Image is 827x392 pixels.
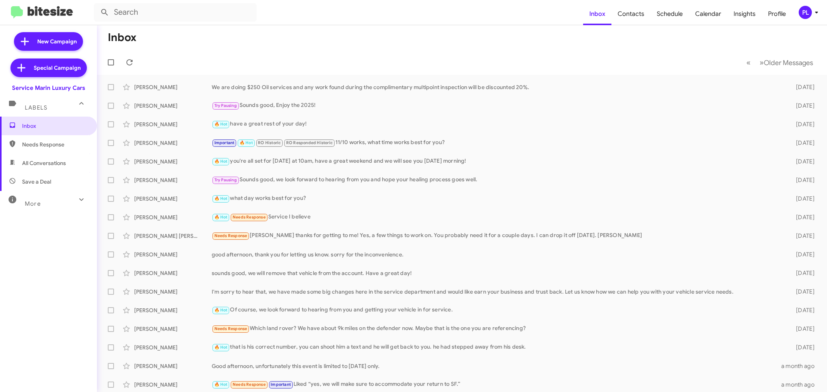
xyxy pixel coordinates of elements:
span: Needs Response [214,233,247,238]
a: Insights [727,3,762,25]
div: what day works best for you? [212,194,782,203]
div: [DATE] [782,120,821,128]
nav: Page navigation example [742,55,818,70]
span: 🔥 Hot [240,140,253,145]
button: Next [755,55,818,70]
div: a month ago [781,362,821,370]
span: 🔥 Hot [214,308,228,313]
span: Try Pausing [214,177,237,182]
div: [DATE] [782,344,821,351]
div: [DATE] [782,306,821,314]
div: [PERSON_NAME] [134,213,212,221]
div: have a great rest of your day! [212,120,782,129]
div: sounds good, we will remove that vehicle from the account. Have a great day! [212,269,782,277]
a: Profile [762,3,792,25]
div: PL [799,6,812,19]
div: [PERSON_NAME] [134,269,212,277]
div: [DATE] [782,176,821,184]
a: Contacts [611,3,651,25]
div: [PERSON_NAME] [134,325,212,333]
span: Labels [25,104,47,111]
div: [PERSON_NAME] [134,381,212,389]
div: [DATE] [782,158,821,165]
div: [PERSON_NAME] [134,176,212,184]
span: « [746,58,751,67]
span: 🔥 Hot [214,122,228,127]
div: [DATE] [782,288,821,296]
span: » [760,58,764,67]
div: [PERSON_NAME] thanks for getting to me! Yes, a few things to work on. You probably need it for a ... [212,231,782,240]
span: 🔥 Hot [214,159,228,164]
div: [PERSON_NAME] [134,344,212,351]
a: Schedule [651,3,689,25]
div: [PERSON_NAME] [134,139,212,147]
div: [DATE] [782,83,821,91]
div: [DATE] [782,213,821,221]
span: RO Historic [258,140,281,145]
span: 🔥 Hot [214,345,228,350]
div: [DATE] [782,325,821,333]
span: 🔥 Hot [214,382,228,387]
div: Service Marin Luxury Cars [12,84,85,92]
div: good afternoon, thank you for letting us know. sorry for the inconvenience. [212,251,782,258]
div: We are doing $250 Oil services and any work found during the complimentary multipoint inspection ... [212,83,782,91]
span: Important [214,140,235,145]
div: a month ago [781,381,821,389]
span: Older Messages [764,58,813,67]
div: Service I believe [212,213,782,222]
div: [PERSON_NAME] [134,120,212,128]
div: [DATE] [782,139,821,147]
input: Search [94,3,257,22]
span: New Campaign [37,38,77,45]
button: PL [792,6,818,19]
span: More [25,200,41,207]
div: [PERSON_NAME] [134,158,212,165]
span: Save a Deal [22,178,51,186]
a: Special Campaign [10,58,87,77]
span: Try Pausing [214,103,237,108]
span: Needs Response [233,382,266,387]
span: Needs Response [233,215,266,220]
div: Good afternoon, unfortunately this event is limited to [DATE] only. [212,362,781,370]
a: Calendar [689,3,727,25]
div: [PERSON_NAME] [134,288,212,296]
span: Needs Response [22,141,88,148]
div: [PERSON_NAME] [134,306,212,314]
div: Liked “yes, we will make sure to accommodate your return to SF.” [212,380,781,389]
div: [PERSON_NAME] [PERSON_NAME] [134,232,212,240]
a: Inbox [583,3,611,25]
div: [PERSON_NAME] [134,251,212,258]
div: [DATE] [782,232,821,240]
div: [DATE] [782,269,821,277]
div: [PERSON_NAME] [134,102,212,110]
div: [PERSON_NAME] [134,195,212,203]
span: All Conversations [22,159,66,167]
span: 🔥 Hot [214,215,228,220]
span: 🔥 Hot [214,196,228,201]
div: [DATE] [782,102,821,110]
div: that is his correct number, you can shoot him a text and he will get back to you. he had stepped ... [212,343,782,352]
div: Sounds good, Enjoy the 2025! [212,101,782,110]
div: you're all set for [DATE] at 10am, have a great weekend and we will see you [DATE] morning! [212,157,782,166]
div: Which land rover? We have about 9k miles on the defender now. Maybe that is the one you are refer... [212,324,782,333]
div: 11/10 works, what time works best for you? [212,138,782,147]
span: Important [271,382,291,387]
button: Previous [742,55,755,70]
div: Sounds good, we look forward to hearing from you and hope your healing process goes well. [212,175,782,184]
div: [DATE] [782,195,821,203]
span: Special Campaign [34,64,81,72]
h1: Inbox [108,31,136,44]
a: New Campaign [14,32,83,51]
div: Of course, we look forward to hearing from you and getting your vehicle in for service. [212,306,782,315]
span: Inbox [22,122,88,130]
div: [DATE] [782,251,821,258]
div: [PERSON_NAME] [134,83,212,91]
span: RO Responded Historic [286,140,333,145]
div: I'm sorry to hear that, we have made some big changes here in the service department and would li... [212,288,782,296]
